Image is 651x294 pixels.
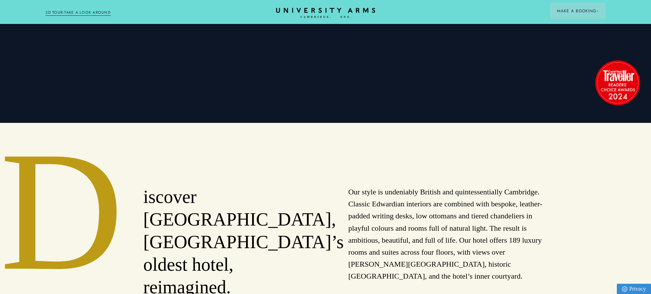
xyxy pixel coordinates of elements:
[45,10,111,16] a: 3D TOUR:TAKE A LOOK AROUND
[592,57,643,108] img: image-2524eff8f0c5d55edbf694693304c4387916dea5-1501x1501-png
[617,284,651,294] a: Privacy
[550,3,606,19] button: Make a BookingArrow icon
[622,286,627,292] img: Privacy
[348,186,553,282] p: Our style is undeniably British and quintessentially Cambridge. Classic Edwardian interiors are c...
[596,10,599,12] img: Arrow icon
[557,8,599,14] span: Make a Booking
[276,8,375,18] a: Home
